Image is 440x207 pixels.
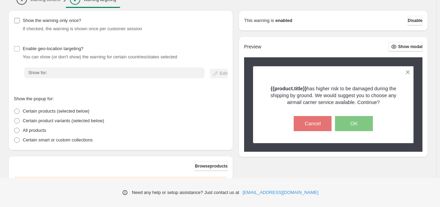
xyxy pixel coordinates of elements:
p: Certain smart or custom collections [23,137,93,143]
button: OK [335,116,373,131]
button: Disable [408,16,422,25]
span: If checked, the warning is shown once per customer session [23,26,142,31]
span: Show the popup for: [14,96,54,101]
strong: enabled [275,17,292,24]
span: Browse products [195,163,228,169]
button: Show modal [388,42,422,51]
span: You can show (or don't show) the warning for certain countries/states selected [23,54,177,59]
p: All products [23,127,46,134]
span: Certain product variants (selected below) [23,118,104,123]
span: Show for: [28,70,47,75]
p: has higher risk to be damaged during the shipping by ground. We would suggest you to choose any a... [265,85,402,106]
p: This warning is [244,17,274,24]
h2: Preview [244,44,261,50]
span: Disable [408,18,422,23]
strong: {{product.title}} [271,86,307,91]
span: Enable geo-location targeting? [23,46,83,51]
button: Cancel [294,116,332,131]
span: Show modal [398,44,422,49]
span: Certain products (selected below) [23,108,90,114]
span: Show the warning only once? [23,18,81,23]
button: Browseproducts [195,161,228,171]
a: [EMAIL_ADDRESS][DOMAIN_NAME] [243,189,318,196]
